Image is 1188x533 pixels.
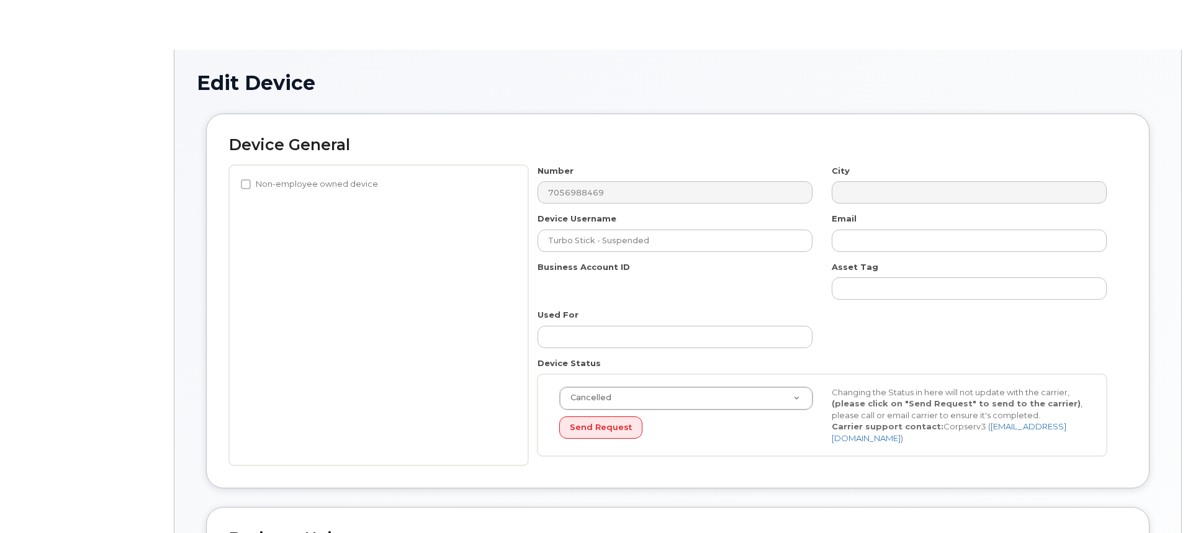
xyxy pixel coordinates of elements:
input: Non-employee owned device [241,179,251,189]
h1: Edit Device [197,72,1159,94]
h2: Device General [229,137,1127,154]
button: Send Request [559,416,642,439]
label: Device Status [538,357,601,369]
a: Cancelled [560,387,812,410]
label: Used For [538,309,578,321]
span: Cancelled [563,392,611,403]
strong: (please click on "Send Request" to send to the carrier) [832,398,1081,408]
label: Device Username [538,213,616,225]
div: Changing the Status in here will not update with the carrier, , please call or email carrier to e... [822,387,1095,444]
label: Asset Tag [832,261,878,273]
label: Non-employee owned device [241,177,378,192]
label: Email [832,213,857,225]
label: Business Account ID [538,261,630,273]
label: Number [538,165,574,177]
label: City [832,165,850,177]
a: [EMAIL_ADDRESS][DOMAIN_NAME] [832,421,1066,443]
strong: Carrier support contact: [832,421,943,431]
